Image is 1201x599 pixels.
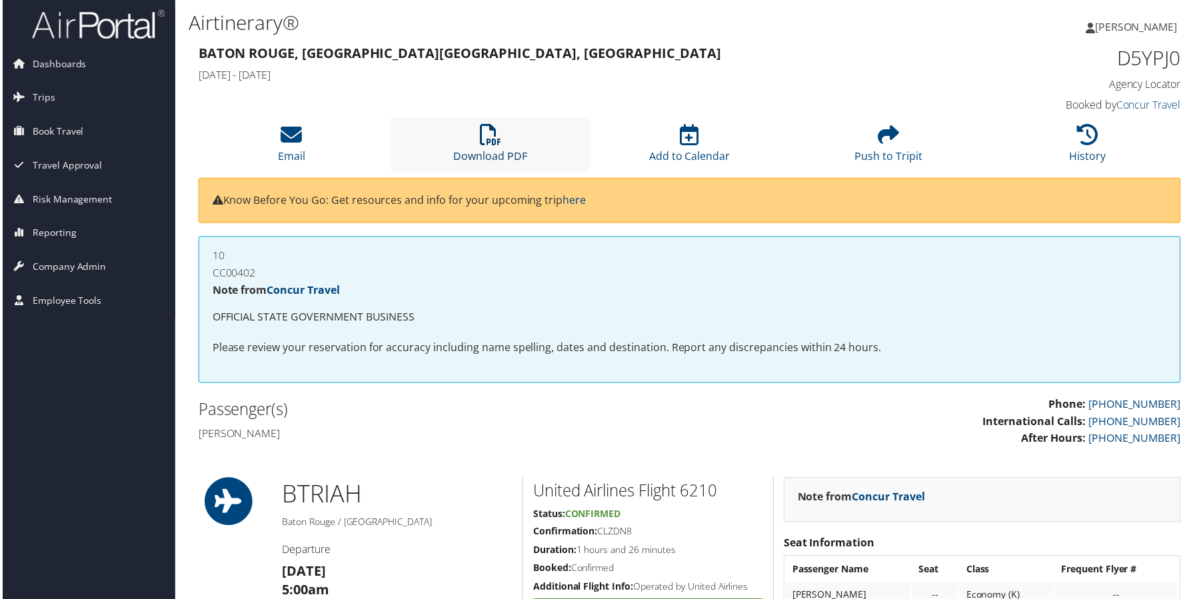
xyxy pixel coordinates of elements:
h5: Confirmed [533,564,764,577]
strong: Status: [533,509,565,522]
span: Travel Approval [30,149,100,183]
a: Concur Travel [265,284,339,299]
h4: 10 [211,251,1169,262]
span: Risk Management [30,183,110,217]
th: Frequent Flyer # [1056,560,1181,584]
h1: Airtinerary® [187,9,858,37]
strong: Booked: [533,564,571,576]
p: OFFICIAL STATE GOVERNMENT BUSINESS [211,310,1169,327]
strong: After Hours: [1023,432,1088,447]
h4: [DATE] - [DATE] [197,68,932,83]
span: Book Travel [30,115,81,149]
h2: Passenger(s) [197,400,680,422]
img: airportal-logo.png [29,9,163,40]
strong: International Calls: [984,416,1088,430]
th: Class [961,560,1055,584]
a: Add to Calendar [649,132,730,164]
a: Push to Tripit [856,132,924,164]
h2: United Airlines Flight 6210 [533,481,764,504]
h4: Agency Locator [952,77,1184,92]
h4: CC00402 [211,269,1169,279]
a: Concur Travel [853,491,926,506]
strong: Baton Rouge, [GEOGRAPHIC_DATA] [GEOGRAPHIC_DATA], [GEOGRAPHIC_DATA] [197,44,722,62]
span: Employee Tools [30,285,99,318]
p: Please review your reservation for accuracy including name spelling, dates and destination. Repor... [211,340,1169,358]
h5: CLZDN8 [533,527,764,540]
strong: Note from [798,491,926,506]
strong: [DATE] [281,564,325,582]
h5: Baton Rouge / [GEOGRAPHIC_DATA] [281,518,513,531]
a: Concur Travel [1118,98,1183,113]
h4: [PERSON_NAME] [197,428,680,442]
h1: BTR IAH [281,479,513,512]
strong: Confirmation: [533,527,597,540]
th: Passenger Name [786,560,912,584]
span: Reporting [30,217,74,251]
a: [PHONE_NUMBER] [1090,416,1183,430]
h5: 1 hours and 26 minutes [533,546,764,559]
a: [PERSON_NAME] [1088,7,1193,47]
span: Dashboards [30,47,84,81]
span: Trips [30,81,53,115]
a: here [563,193,586,208]
a: History [1072,132,1108,164]
span: [PERSON_NAME] [1097,19,1180,34]
p: Know Before You Go: Get resources and info for your upcoming trip [211,193,1169,210]
a: [PHONE_NUMBER] [1090,398,1183,413]
h4: Departure [281,544,513,559]
span: Company Admin [30,251,104,285]
strong: Note from [211,284,339,299]
h1: D5YPJ0 [952,44,1184,72]
h4: Booked by [952,98,1184,113]
h5: Operated by United Airlines [533,582,764,596]
th: Seat [913,560,960,584]
a: Download PDF [453,132,527,164]
strong: Additional Flight Info: [533,582,633,595]
a: [PHONE_NUMBER] [1090,432,1183,447]
strong: Duration: [533,546,576,558]
span: Confirmed [565,509,620,522]
a: Email [277,132,304,164]
strong: Phone: [1050,398,1088,413]
strong: Seat Information [784,538,876,552]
